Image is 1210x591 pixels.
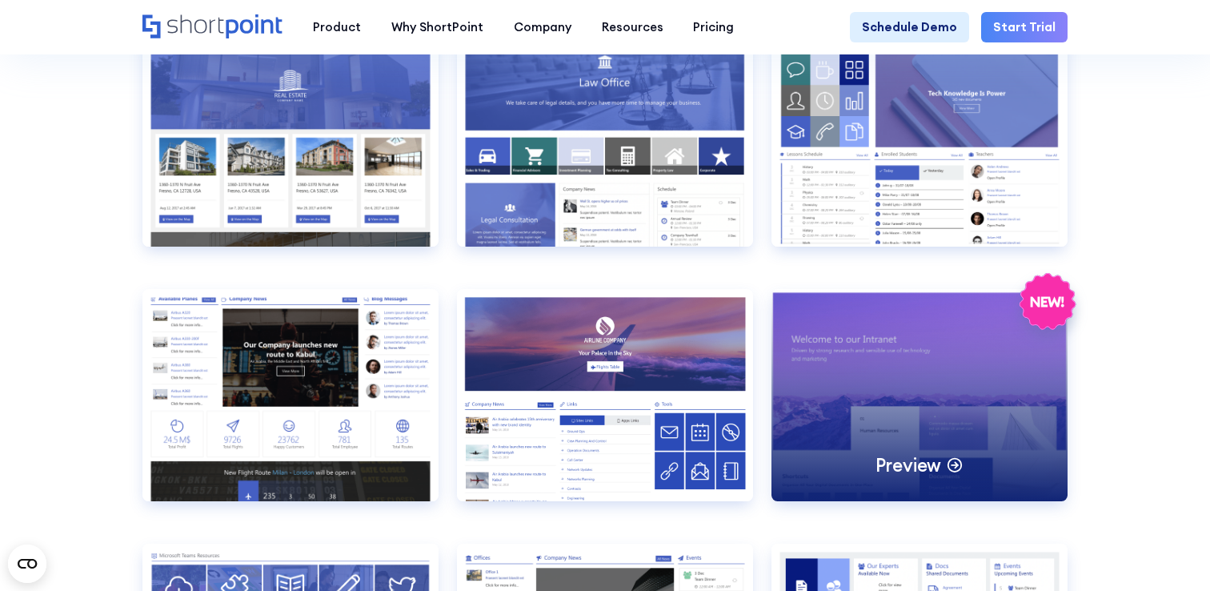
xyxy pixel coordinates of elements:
[771,34,1068,271] a: Employees Directory 2
[457,34,753,271] a: Employees Directory 1
[771,289,1068,525] a: Enterprise 1Preview
[693,18,734,37] div: Pricing
[457,289,753,525] a: Employees Directory 4
[142,289,439,525] a: Employees Directory 3
[142,34,439,271] a: Documents 3
[313,18,361,37] div: Product
[391,18,483,37] div: Why ShortPoint
[376,12,499,42] a: Why ShortPoint
[602,18,663,37] div: Resources
[298,12,376,42] a: Product
[8,545,46,583] button: Open CMP widget
[1130,514,1210,591] iframe: Chat Widget
[587,12,679,42] a: Resources
[514,18,571,37] div: Company
[981,12,1068,42] a: Start Trial
[850,12,969,42] a: Schedule Demo
[499,12,587,42] a: Company
[875,453,941,476] p: Preview
[678,12,749,42] a: Pricing
[142,14,283,40] a: Home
